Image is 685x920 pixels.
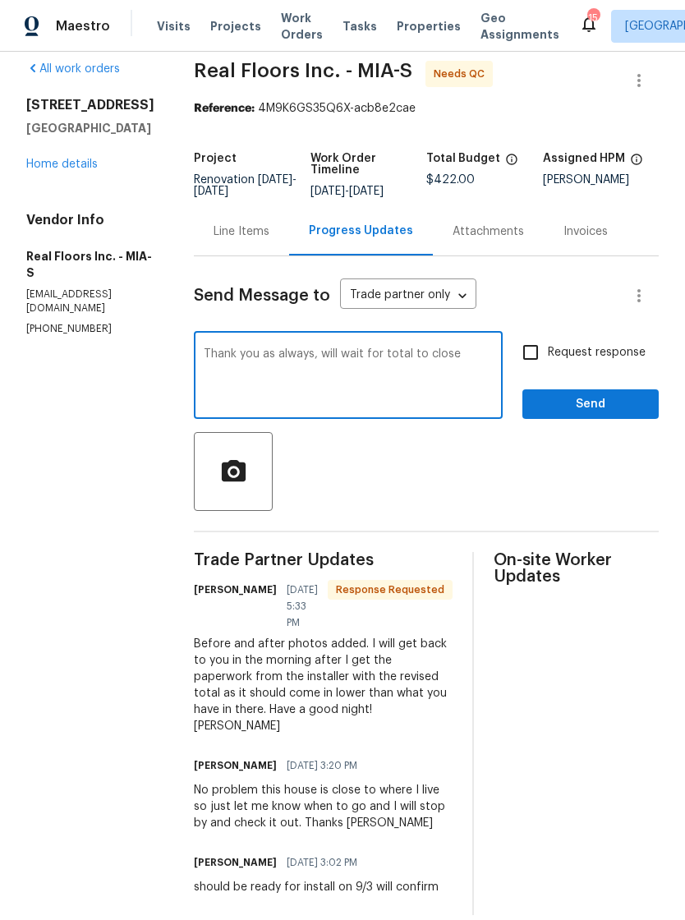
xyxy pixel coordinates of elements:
div: Before and after photos added. I will get back to you in the morning after I get the paperwork fr... [194,636,453,734]
div: No problem this house is close to where I live so just let me know when to go and I will stop by ... [194,782,453,831]
h5: Work Order Timeline [310,153,427,176]
span: Real Floors Inc. - MIA-S [194,61,412,80]
span: - [194,174,297,197]
span: [DATE] 3:02 PM [287,854,357,871]
div: [PERSON_NAME] [543,174,660,186]
span: [DATE] 5:33 PM [287,582,318,631]
h5: Total Budget [426,153,500,164]
h6: [PERSON_NAME] [194,582,277,598]
span: Projects [210,18,261,34]
h6: [PERSON_NAME] [194,854,277,871]
h5: Real Floors Inc. - MIA-S [26,248,154,281]
span: Response Requested [329,582,451,598]
span: Visits [157,18,191,34]
span: [DATE] [194,186,228,197]
div: Trade partner only [340,283,476,310]
div: Attachments [453,223,524,240]
span: Send Message to [194,287,330,304]
span: [DATE] [310,186,345,197]
span: Properties [397,18,461,34]
div: Progress Updates [309,223,413,239]
span: Request response [548,344,646,361]
span: The hpm assigned to this work order. [630,153,643,174]
span: Maestro [56,18,110,34]
textarea: Thank you as always, will wait for total to close [204,348,493,406]
span: [DATE] [349,186,384,197]
div: 4M9K6GS35Q6X-acb8e2cae [194,100,659,117]
button: Send [522,389,659,420]
span: [DATE] 3:20 PM [287,757,357,774]
b: Reference: [194,103,255,114]
h5: [GEOGRAPHIC_DATA] [26,120,154,136]
div: Invoices [563,223,608,240]
span: Renovation [194,174,297,197]
span: Work Orders [281,10,323,43]
a: All work orders [26,63,120,75]
span: Send [536,394,646,415]
span: Trade Partner Updates [194,552,453,568]
span: Tasks [342,21,377,32]
h5: Project [194,153,237,164]
h6: [PERSON_NAME] [194,757,277,774]
p: [PHONE_NUMBER] [26,322,154,336]
h4: Vendor Info [26,212,154,228]
span: The total cost of line items that have been proposed by Opendoor. This sum includes line items th... [505,153,518,174]
span: On-site Worker Updates [494,552,659,585]
div: Line Items [214,223,269,240]
p: [EMAIL_ADDRESS][DOMAIN_NAME] [26,287,154,315]
div: should be ready for install on 9/3 will confirm [194,879,439,895]
h2: [STREET_ADDRESS] [26,97,154,113]
span: Needs QC [434,66,491,82]
h5: Assigned HPM [543,153,625,164]
div: 15 [587,10,599,26]
span: - [310,186,384,197]
span: $422.00 [426,174,475,186]
span: Geo Assignments [480,10,559,43]
span: [DATE] [258,174,292,186]
a: Home details [26,159,98,170]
